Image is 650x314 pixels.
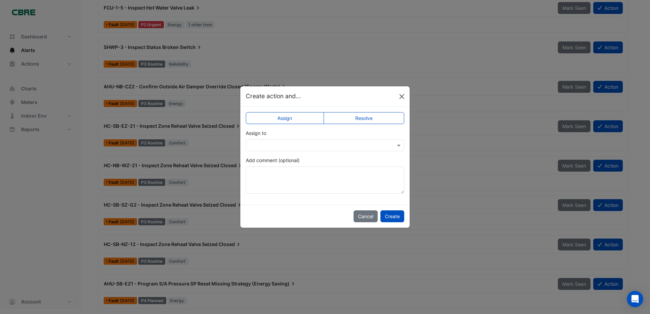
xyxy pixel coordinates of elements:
[246,129,266,137] label: Assign to
[246,112,324,124] label: Assign
[380,210,404,222] button: Create
[627,291,643,307] div: Open Intercom Messenger
[246,157,300,164] label: Add comment (optional)
[354,210,378,222] button: Cancel
[397,91,407,102] button: Close
[324,112,405,124] label: Resolve
[246,92,301,101] h5: Create action and...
